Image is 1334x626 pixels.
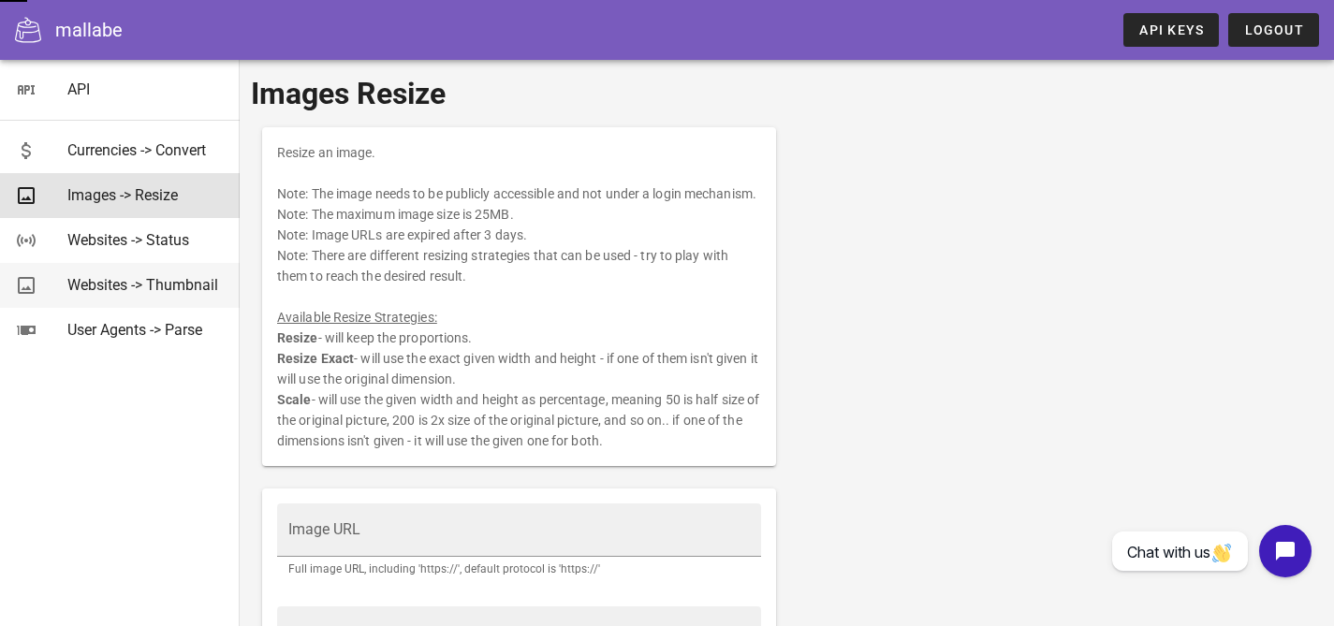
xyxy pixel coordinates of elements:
[277,351,354,366] b: Resize Exact
[67,276,225,294] div: Websites -> Thumbnail
[1228,13,1319,47] button: Logout
[262,127,776,466] div: Resize an image. Note: The image needs to be publicly accessible and not under a login mechanism....
[67,80,225,98] div: API
[277,330,318,345] b: Resize
[67,231,225,249] div: Websites -> Status
[55,16,123,44] div: mallabe
[1243,22,1304,37] span: Logout
[251,71,1323,116] h1: Images Resize
[67,186,225,204] div: Images -> Resize
[288,563,750,575] div: Full image URL, including 'https://', default protocol is 'https://'
[277,310,437,325] u: Available Resize Strategies:
[277,392,312,407] b: Scale
[1138,22,1204,37] span: API Keys
[67,321,225,339] div: User Agents -> Parse
[67,141,225,159] div: Currencies -> Convert
[1123,13,1219,47] a: API Keys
